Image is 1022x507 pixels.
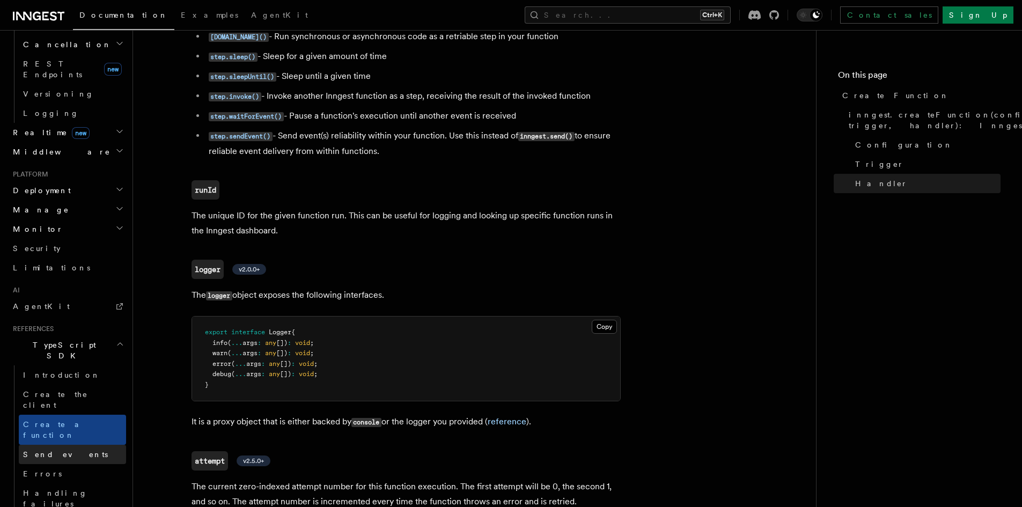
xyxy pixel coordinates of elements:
span: args [246,370,261,378]
a: step.waitForEvent() [209,111,284,121]
a: reference [488,416,526,427]
code: step.waitForEvent() [209,112,284,121]
span: ; [314,360,318,368]
code: step.sleepUntil() [209,72,276,82]
span: any [269,370,280,378]
a: step.sleep() [209,51,258,61]
span: void [299,360,314,368]
code: inngest.send() [518,132,575,141]
span: : [288,349,291,357]
a: Create the client [19,385,126,415]
a: Versioning [19,84,126,104]
span: Send events [23,450,108,459]
a: Introduction [19,365,126,385]
p: The object exposes the following interfaces. [192,288,621,303]
span: any [265,349,276,357]
button: Toggle dark mode [797,9,822,21]
span: ; [314,370,318,378]
span: []) [276,339,288,347]
span: : [258,349,261,357]
span: Security [13,244,61,253]
span: ( [231,370,235,378]
span: new [104,63,122,76]
kbd: Ctrl+K [700,10,724,20]
a: Sign Up [943,6,1013,24]
code: [DOMAIN_NAME]() [209,33,269,42]
span: Handler [855,178,908,189]
a: AgentKit [9,297,126,316]
a: AgentKit [245,3,314,29]
span: export [205,328,227,336]
a: runId [192,180,219,200]
a: Handler [851,174,1001,193]
span: Create Function [842,90,949,101]
span: []) [276,349,288,357]
span: ( [231,360,235,368]
span: warn [212,349,227,357]
span: info [212,339,227,347]
li: - Sleep for a given amount of time [205,49,621,64]
span: v2.5.0+ [243,457,264,465]
button: Manage [9,200,126,219]
span: error [212,360,231,368]
code: logger [192,260,224,279]
span: Realtime [9,127,90,138]
span: Logger [269,328,291,336]
span: any [269,360,280,368]
span: []) [280,370,291,378]
p: The unique ID for the given function run. This can be useful for logging and looking up specific ... [192,208,621,238]
button: Realtimenew [9,123,126,142]
span: References [9,325,54,333]
span: Deployment [9,185,71,196]
span: Versioning [23,90,94,98]
span: ( [227,339,231,347]
span: Examples [181,11,238,19]
span: any [265,339,276,347]
span: Cancellation [19,39,112,50]
span: Documentation [79,11,168,19]
a: Create Function [838,86,1001,105]
button: Monitor [9,219,126,239]
span: void [299,370,314,378]
span: []) [280,360,291,368]
a: Examples [174,3,245,29]
span: } [205,381,209,388]
span: Trigger [855,159,904,170]
code: attempt [192,451,228,471]
code: console [351,418,381,427]
span: : [291,370,295,378]
span: TypeScript SDK [9,340,116,361]
h4: On this page [838,69,1001,86]
a: Configuration [851,135,1001,155]
span: Manage [9,204,69,215]
span: Monitor [9,224,63,234]
span: { [291,328,295,336]
span: Create the client [23,390,88,409]
li: - Run synchronous or asynchronous code as a retriable step in your function [205,29,621,45]
a: Errors [19,464,126,483]
span: : [288,339,291,347]
span: Errors [23,469,62,478]
span: : [261,370,265,378]
span: ( [227,349,231,357]
li: - Invoke another Inngest function as a step, receiving the result of the invoked function [205,89,621,104]
span: args [246,360,261,368]
a: Logging [19,104,126,123]
a: REST Endpointsnew [19,54,126,84]
a: Trigger [851,155,1001,174]
a: Documentation [73,3,174,30]
span: ... [235,370,246,378]
li: - Send event(s) reliability within your function. Use this instead of to ensure reliable event de... [205,128,621,159]
span: Middleware [9,146,111,157]
span: Platform [9,170,48,179]
span: new [72,127,90,139]
a: [DOMAIN_NAME]() [209,31,269,41]
span: Limitations [13,263,90,272]
button: Copy [592,320,617,334]
li: - Sleep until a given time [205,69,621,84]
code: step.sendEvent() [209,132,273,141]
span: ... [235,360,246,368]
a: Contact sales [840,6,938,24]
span: interface [231,328,265,336]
